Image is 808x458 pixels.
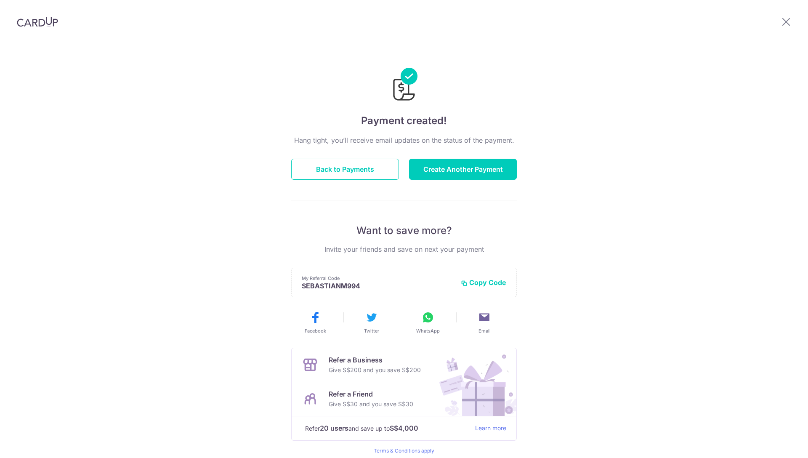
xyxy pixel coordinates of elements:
h4: Payment created! [291,113,517,128]
strong: 20 users [320,423,348,433]
button: Create Another Payment [409,159,517,180]
span: Facebook [305,328,326,334]
img: Refer [431,348,516,416]
p: Refer a Friend [329,389,413,399]
span: Twitter [364,328,379,334]
span: WhatsApp [416,328,440,334]
p: Invite your friends and save on next your payment [291,244,517,254]
a: Terms & Conditions apply [374,447,434,454]
img: CardUp [17,17,58,27]
p: Give S$30 and you save S$30 [329,399,413,409]
button: WhatsApp [403,311,453,334]
p: My Referral Code [302,275,454,282]
button: Facebook [290,311,340,334]
img: Payments [391,68,417,103]
button: Email [460,311,509,334]
p: Want to save more? [291,224,517,237]
p: Hang tight, you’ll receive email updates on the status of the payment. [291,135,517,145]
strong: S$4,000 [390,423,418,433]
p: Refer a Business [329,355,421,365]
button: Twitter [347,311,396,334]
p: Give S$200 and you save S$200 [329,365,421,375]
a: Learn more [475,423,506,434]
button: Back to Payments [291,159,399,180]
p: Refer and save up to [305,423,468,434]
p: SEBASTIANM994 [302,282,454,290]
button: Copy Code [461,278,506,287]
span: Email [478,328,491,334]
